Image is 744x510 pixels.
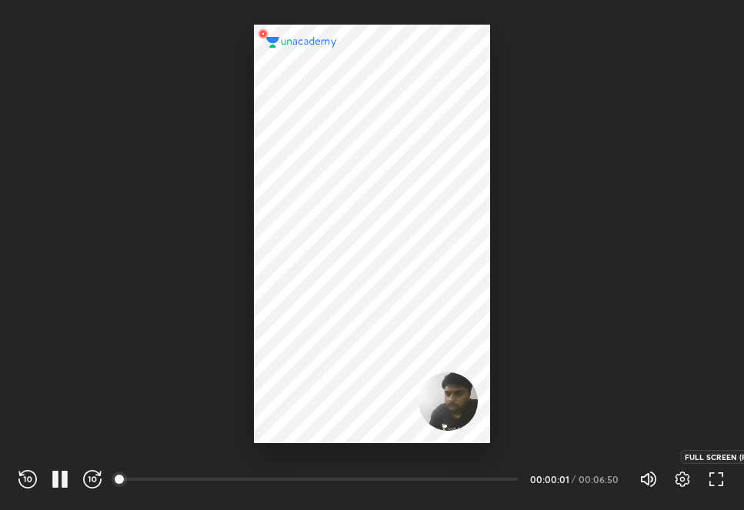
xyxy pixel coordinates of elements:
div: 00:06:50 [579,475,621,484]
div: 00:00:01 [530,475,569,484]
div: / [572,475,576,484]
img: wMgqJGBwKWe8AAAAABJRU5ErkJggg== [254,25,272,43]
img: logo.2a7e12a2.svg [266,37,337,48]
